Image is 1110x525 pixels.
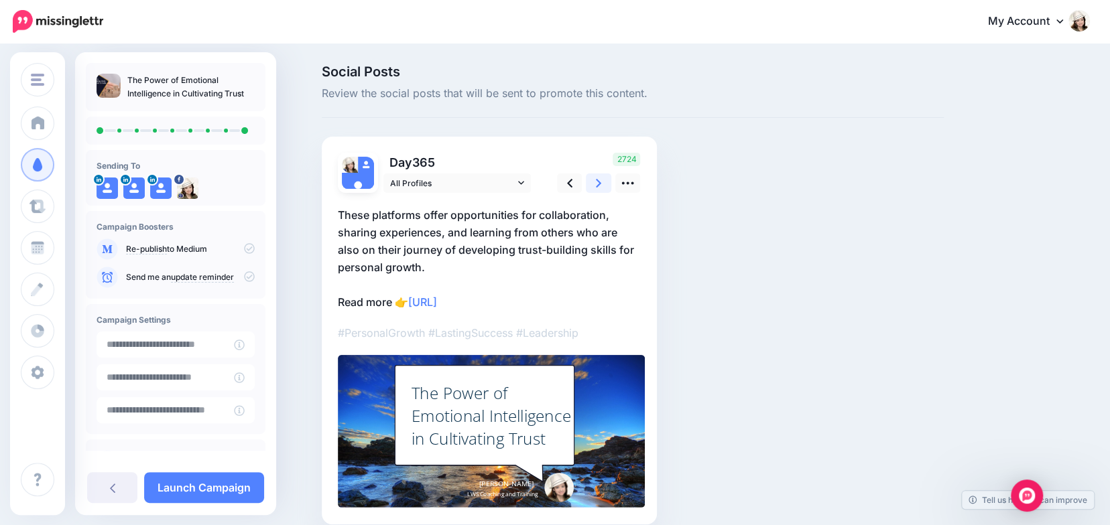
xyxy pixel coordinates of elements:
p: These platforms offer opportunities for collaboration, sharing experiences, and learning from oth... [338,206,641,311]
h4: Sending To [97,161,255,171]
p: to Medium [126,243,255,255]
img: 4ddd9988b51e017afe75f4efbc0abfa7_thumb.jpg [97,74,121,98]
div: Open Intercom Messenger [1011,479,1043,512]
img: user_default_image.png [97,177,118,199]
span: LWS Coaching and Training [467,489,538,500]
p: The Power of Emotional Intelligence in Cultivating Trust [127,74,255,100]
img: user_default_image.png [342,173,374,205]
a: My Account [975,5,1090,38]
p: #PersonalGrowth #LastingSuccess #Leadership [338,324,641,342]
h4: Campaign Settings [97,315,255,325]
img: Missinglettr [13,10,103,33]
a: update reminder [171,272,234,283]
h4: Campaign Boosters [97,222,255,232]
span: All Profiles [390,176,515,190]
img: 18447283_524058524431297_7234848689764468050_n-bsa25054.jpg [342,157,358,173]
p: Day [383,153,533,172]
span: [PERSON_NAME] [479,478,533,490]
img: user_default_image.png [123,177,145,199]
p: Send me an [126,271,255,283]
img: user_default_image.png [358,157,374,173]
span: Review the social posts that will be sent to promote this content. [322,85,944,102]
img: user_default_image.png [150,177,172,199]
div: The Power of Emotional Intelligence in Cultivating Trust [411,382,571,450]
img: 18447283_524058524431297_7234848689764468050_n-bsa25054.jpg [177,177,198,199]
a: Tell us how we can improve [962,491,1094,509]
img: menu.png [31,74,44,86]
a: [URL] [408,295,437,309]
span: Social Posts [322,65,944,78]
span: 365 [412,155,435,169]
span: 2724 [613,153,640,166]
a: All Profiles [383,173,531,193]
a: Re-publish [126,244,167,254]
